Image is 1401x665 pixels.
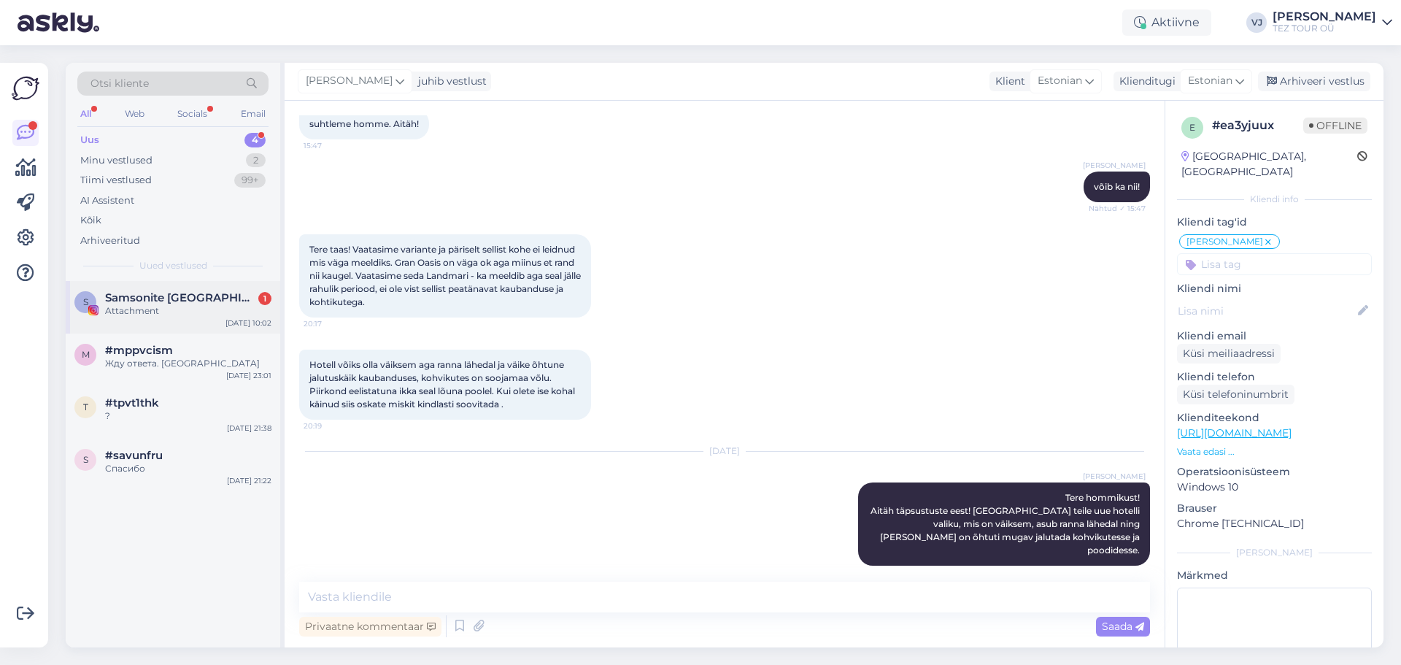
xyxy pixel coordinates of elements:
[105,357,271,370] div: Жду ответа. [GEOGRAPHIC_DATA]
[82,349,90,360] span: m
[412,74,487,89] div: juhib vestlust
[226,370,271,381] div: [DATE] 23:01
[1177,445,1372,458] p: Vaata edasi ...
[1177,464,1372,480] p: Operatsioonisüsteem
[1114,74,1176,89] div: Klienditugi
[105,410,271,423] div: ?
[225,318,271,328] div: [DATE] 10:02
[238,104,269,123] div: Email
[80,153,153,168] div: Minu vestlused
[1091,566,1146,577] span: 9:54
[1186,237,1263,246] span: [PERSON_NAME]
[105,449,163,462] span: #savunfru
[80,213,101,228] div: Kõik
[80,193,134,208] div: AI Assistent
[1177,516,1372,531] p: Chrome [TECHNICAL_ID]
[304,318,358,329] span: 20:17
[105,304,271,318] div: Attachment
[1177,385,1294,404] div: Küsi telefoninumbrit
[1273,23,1376,34] div: TEZ TOUR OÜ
[1189,122,1195,133] span: e
[304,140,358,151] span: 15:47
[1258,72,1370,91] div: Arhiveeri vestlus
[1038,73,1082,89] span: Estonian
[1177,568,1372,583] p: Märkmed
[1083,160,1146,171] span: [PERSON_NAME]
[77,104,94,123] div: All
[1177,426,1292,439] a: [URL][DOMAIN_NAME]
[105,462,271,475] div: Спасибо
[122,104,147,123] div: Web
[1089,203,1146,214] span: Nähtud ✓ 15:47
[1273,11,1392,34] a: [PERSON_NAME]TEZ TOUR OÜ
[1177,480,1372,495] p: Windows 10
[80,133,99,147] div: Uus
[1246,12,1267,33] div: VJ
[1177,501,1372,516] p: Brauser
[1177,328,1372,344] p: Kliendi email
[227,475,271,486] div: [DATE] 21:22
[1177,344,1281,364] div: Küsi meiliaadressi
[1177,193,1372,206] div: Kliendi info
[309,359,577,410] span: Hotell võiks olla väiksem aga ranna lähedal ja väike õhtune jalutuskäik kaubanduses, kohvikutes o...
[1122,9,1211,36] div: Aktiivne
[299,445,1150,458] div: [DATE]
[309,244,583,307] span: Tere taas! Vaatasime variante ja päriselt sellist kohe ei leidnud mis väga meeldiks. Gran Oasis o...
[1188,73,1232,89] span: Estonian
[139,259,207,272] span: Uued vestlused
[299,617,441,637] div: Privaatne kommentaar
[90,76,149,91] span: Otsi kliente
[1177,410,1372,426] p: Klienditeekond
[306,73,393,89] span: [PERSON_NAME]
[989,74,1025,89] div: Klient
[304,420,358,431] span: 20:19
[83,296,88,307] span: S
[105,344,173,357] span: #mppvcism
[1102,620,1144,633] span: Saada
[1212,117,1303,134] div: # ea3yjuux
[1083,471,1146,482] span: [PERSON_NAME]
[12,74,39,102] img: Askly Logo
[1177,281,1372,296] p: Kliendi nimi
[1177,546,1372,559] div: [PERSON_NAME]
[1177,253,1372,275] input: Lisa tag
[1094,181,1140,192] span: võib ka nii!
[80,234,140,248] div: Arhiveeritud
[244,133,266,147] div: 4
[174,104,210,123] div: Socials
[80,173,152,188] div: Tiimi vestlused
[309,118,419,129] span: suhtleme homme. Aitäh!
[83,454,88,465] span: s
[83,401,88,412] span: t
[1181,149,1357,180] div: [GEOGRAPHIC_DATA], [GEOGRAPHIC_DATA]
[234,173,266,188] div: 99+
[105,291,257,304] span: Samsonite Estonia
[105,396,159,410] span: #tpvt1thk
[258,292,271,305] div: 1
[1177,215,1372,230] p: Kliendi tag'id
[1178,303,1355,319] input: Lisa nimi
[246,153,266,168] div: 2
[1303,118,1367,134] span: Offline
[1273,11,1376,23] div: [PERSON_NAME]
[227,423,271,434] div: [DATE] 21:38
[1177,369,1372,385] p: Kliendi telefon
[871,492,1142,556] span: Tere hommikust! Aitäh täpsustuste eest! [GEOGRAPHIC_DATA] teile uue hotelli valiku, mis on väikse...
